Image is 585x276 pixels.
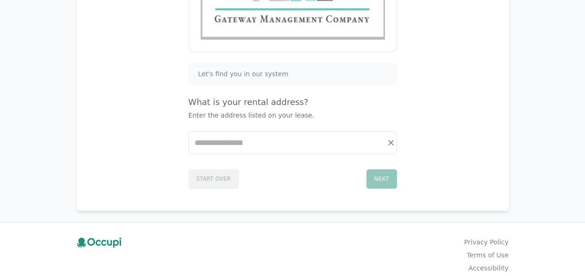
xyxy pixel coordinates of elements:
[384,136,397,149] button: Clear
[468,263,508,273] a: Accessibility
[188,111,397,120] p: Enter the address listed on your lease.
[188,96,397,109] h4: What is your rental address?
[189,131,397,154] input: Start typing...
[198,69,289,79] span: Let's find you in our system
[467,250,509,260] a: Terms of Use
[464,237,508,247] a: Privacy Policy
